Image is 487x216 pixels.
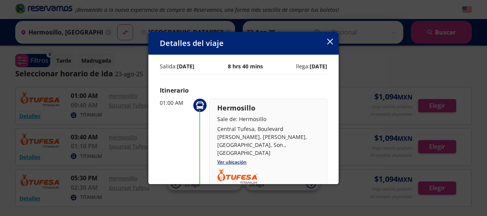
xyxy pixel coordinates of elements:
b: [DATE] [310,63,327,70]
p: 01:00 AM [160,99,190,107]
p: Salida: [160,62,194,70]
p: 8 hrs 40 mins [228,62,263,70]
p: Sale de: Hermosillo [217,115,319,123]
p: Central Tufesa, Boulevard [PERSON_NAME], [PERSON_NAME], [GEOGRAPHIC_DATA], Son., [GEOGRAPHIC_DATA] [217,125,319,157]
b: [DATE] [177,63,194,70]
img: TUFESA_TITANIUM.png [217,168,258,184]
p: Hermosillo [217,103,319,113]
p: Detalles del viaje [160,38,224,49]
p: Itinerario [160,86,327,95]
a: Ver ubicación [217,159,247,165]
p: llega: [296,62,327,70]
